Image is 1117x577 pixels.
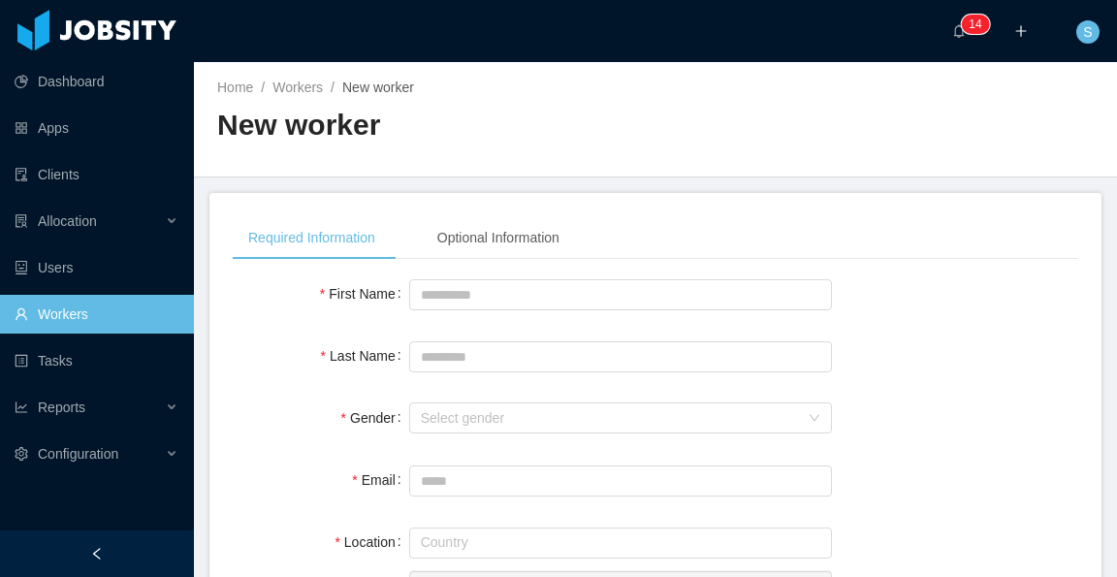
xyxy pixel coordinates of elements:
[809,412,820,426] i: icon: down
[272,80,323,95] a: Workers
[15,214,28,228] i: icon: solution
[15,447,28,461] i: icon: setting
[341,410,409,426] label: Gender
[217,106,655,145] h2: New worker
[38,213,97,229] span: Allocation
[409,465,832,497] input: Email
[961,15,989,34] sup: 14
[15,401,28,414] i: icon: line-chart
[15,248,178,287] a: icon: robotUsers
[409,279,832,310] input: First Name
[15,109,178,147] a: icon: appstoreApps
[969,15,975,34] p: 1
[15,62,178,101] a: icon: pie-chartDashboard
[38,446,118,462] span: Configuration
[335,534,408,550] label: Location
[352,472,408,488] label: Email
[15,341,178,380] a: icon: profileTasks
[1014,24,1028,38] i: icon: plus
[38,400,85,415] span: Reports
[342,80,414,95] span: New worker
[975,15,982,34] p: 4
[261,80,265,95] span: /
[15,295,178,334] a: icon: userWorkers
[1083,20,1092,44] span: S
[952,24,966,38] i: icon: bell
[217,80,253,95] a: Home
[409,341,832,372] input: Last Name
[331,80,335,95] span: /
[321,348,409,364] label: Last Name
[421,408,799,428] div: Select gender
[15,155,178,194] a: icon: auditClients
[233,216,391,260] div: Required Information
[320,286,409,302] label: First Name
[422,216,575,260] div: Optional Information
